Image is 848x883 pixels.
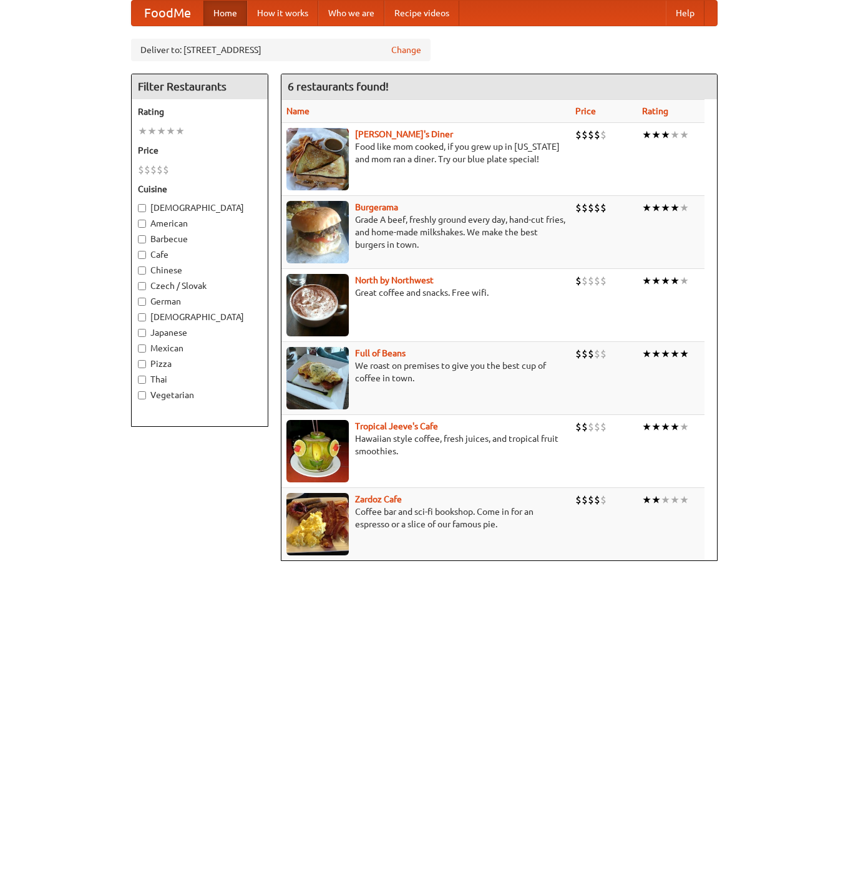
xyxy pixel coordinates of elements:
[355,275,434,285] b: North by Northwest
[138,233,261,245] label: Barbecue
[138,358,261,370] label: Pizza
[286,420,349,482] img: jeeves.jpg
[138,248,261,261] label: Cafe
[138,391,146,399] input: Vegetarian
[661,274,670,288] li: ★
[575,106,596,116] a: Price
[286,493,349,555] img: zardoz.jpg
[588,493,594,507] li: $
[661,201,670,215] li: ★
[138,124,147,138] li: ★
[588,201,594,215] li: $
[594,347,600,361] li: $
[651,420,661,434] li: ★
[355,348,406,358] a: Full of Beans
[600,420,607,434] li: $
[138,329,146,337] input: Japanese
[355,202,398,212] a: Burgerama
[666,1,704,26] a: Help
[582,347,588,361] li: $
[355,129,453,139] a: [PERSON_NAME]'s Diner
[131,39,431,61] div: Deliver to: [STREET_ADDRESS]
[138,220,146,228] input: American
[680,128,689,142] li: ★
[670,420,680,434] li: ★
[661,493,670,507] li: ★
[680,493,689,507] li: ★
[661,420,670,434] li: ★
[642,201,651,215] li: ★
[670,201,680,215] li: ★
[138,389,261,401] label: Vegetarian
[286,274,349,336] img: north.jpg
[600,347,607,361] li: $
[247,1,318,26] a: How it works
[661,128,670,142] li: ★
[575,128,582,142] li: $
[138,202,261,214] label: [DEMOGRAPHIC_DATA]
[138,251,146,259] input: Cafe
[582,201,588,215] li: $
[138,342,261,354] label: Mexican
[157,163,163,177] li: $
[680,420,689,434] li: ★
[588,347,594,361] li: $
[286,347,349,409] img: beans.jpg
[594,274,600,288] li: $
[138,105,261,118] h5: Rating
[138,204,146,212] input: [DEMOGRAPHIC_DATA]
[575,274,582,288] li: $
[391,44,421,56] a: Change
[138,295,261,308] label: German
[594,201,600,215] li: $
[138,373,261,386] label: Thai
[138,311,261,323] label: [DEMOGRAPHIC_DATA]
[651,493,661,507] li: ★
[642,106,668,116] a: Rating
[286,432,565,457] p: Hawaiian style coffee, fresh juices, and tropical fruit smoothies.
[670,493,680,507] li: ★
[138,266,146,275] input: Chinese
[138,326,261,339] label: Japanese
[138,376,146,384] input: Thai
[670,347,680,361] li: ★
[651,347,661,361] li: ★
[661,347,670,361] li: ★
[138,183,261,195] h5: Cuisine
[138,144,261,157] h5: Price
[138,298,146,306] input: German
[286,359,565,384] p: We roast on premises to give you the best cup of coffee in town.
[642,420,651,434] li: ★
[600,128,607,142] li: $
[318,1,384,26] a: Who we are
[138,360,146,368] input: Pizza
[144,163,150,177] li: $
[651,274,661,288] li: ★
[680,201,689,215] li: ★
[642,347,651,361] li: ★
[384,1,459,26] a: Recipe videos
[575,347,582,361] li: $
[157,124,166,138] li: ★
[138,280,261,292] label: Czech / Slovak
[132,74,268,99] h4: Filter Restaurants
[138,313,146,321] input: [DEMOGRAPHIC_DATA]
[651,128,661,142] li: ★
[594,128,600,142] li: $
[670,274,680,288] li: ★
[355,494,402,504] b: Zardoz Cafe
[355,421,438,431] b: Tropical Jeeve's Cafe
[588,420,594,434] li: $
[600,274,607,288] li: $
[286,286,565,299] p: Great coffee and snacks. Free wifi.
[150,163,157,177] li: $
[642,274,651,288] li: ★
[600,201,607,215] li: $
[670,128,680,142] li: ★
[138,344,146,353] input: Mexican
[138,282,146,290] input: Czech / Slovak
[594,420,600,434] li: $
[582,420,588,434] li: $
[680,274,689,288] li: ★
